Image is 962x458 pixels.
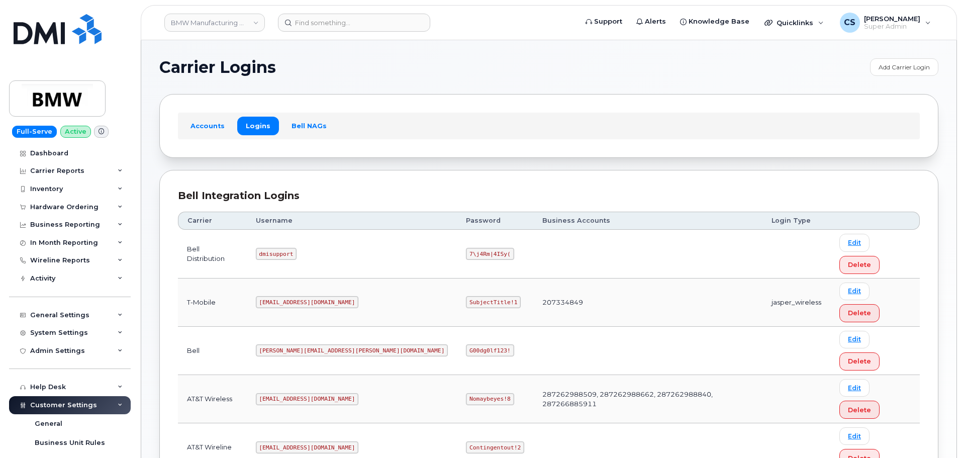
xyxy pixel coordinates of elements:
[178,375,247,423] td: AT&T Wireless
[182,117,233,135] a: Accounts
[256,248,297,260] code: dmisupport
[256,296,359,308] code: [EMAIL_ADDRESS][DOMAIN_NAME]
[839,283,870,300] a: Edit
[918,414,954,450] iframe: Messenger Launcher
[283,117,335,135] a: Bell NAGs
[762,279,830,327] td: jasper_wireless
[457,212,533,230] th: Password
[178,230,247,278] td: Bell Distribution
[762,212,830,230] th: Login Type
[533,375,762,423] td: 287262988509, 287262988662, 287262988840, 287266885911
[178,327,247,375] td: Bell
[159,60,276,75] span: Carrier Logins
[870,58,938,76] a: Add Carrier Login
[247,212,457,230] th: Username
[237,117,279,135] a: Logins
[848,356,871,366] span: Delete
[256,393,359,405] code: [EMAIL_ADDRESS][DOMAIN_NAME]
[256,441,359,453] code: [EMAIL_ADDRESS][DOMAIN_NAME]
[839,401,880,419] button: Delete
[466,296,521,308] code: SubjectTitle!1
[848,308,871,318] span: Delete
[533,212,762,230] th: Business Accounts
[848,405,871,415] span: Delete
[839,352,880,371] button: Delete
[466,393,514,405] code: Nomaybeyes!8
[178,212,247,230] th: Carrier
[178,279,247,327] td: T-Mobile
[178,189,920,203] div: Bell Integration Logins
[848,260,871,269] span: Delete
[466,344,514,356] code: G00dg0lf123!
[839,234,870,251] a: Edit
[466,248,514,260] code: 7\j4Rm|4ISy(
[533,279,762,327] td: 207334849
[839,304,880,322] button: Delete
[256,344,448,356] code: [PERSON_NAME][EMAIL_ADDRESS][PERSON_NAME][DOMAIN_NAME]
[839,427,870,445] a: Edit
[839,256,880,274] button: Delete
[839,331,870,348] a: Edit
[839,379,870,397] a: Edit
[466,441,524,453] code: Contingentout!2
